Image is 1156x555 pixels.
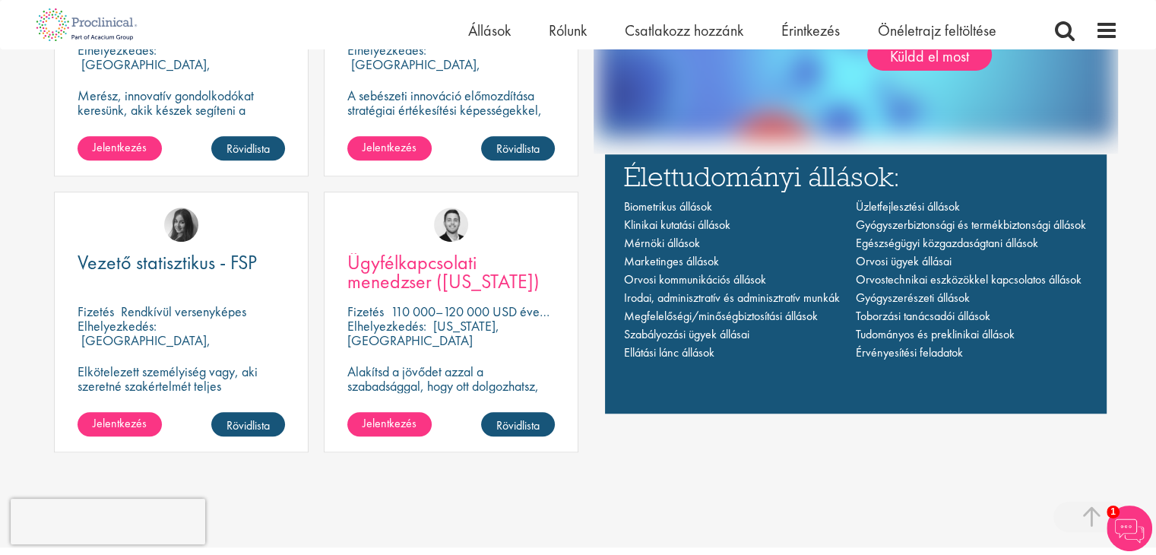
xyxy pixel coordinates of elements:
font: [GEOGRAPHIC_DATA], [GEOGRAPHIC_DATA] [78,331,211,363]
font: Rövidlista [496,141,540,157]
a: Ellátási lánc állások [624,344,714,360]
a: Jelentkezés [78,136,162,160]
a: Rövidlista [211,136,285,160]
img: Heidi Hennigan [164,208,198,242]
font: Jelentkezés [93,139,147,155]
a: Jelentkezés [347,412,432,436]
a: Szabályozási ügyek állásai [624,326,749,342]
font: Jelentkezés [93,415,147,431]
a: Biometrikus állások [624,198,712,214]
a: Küldd el most [867,38,992,70]
font: Elhelyezkedés: [78,317,157,335]
a: Érintkezés [781,21,840,40]
font: 110 000–120 000 USD évente [391,303,556,320]
a: Önéletrajz feltöltése [878,21,996,40]
font: Fizetés [347,303,384,320]
a: Ügyfélkapcsolati menedzser ([US_STATE]) [347,253,555,291]
a: Vezető statisztikus - FSP [78,253,285,272]
a: Üzletfejlesztési állások [856,198,960,214]
font: [US_STATE], [GEOGRAPHIC_DATA] [347,317,499,349]
font: Rövidlista [226,417,270,433]
a: Jelentkezés [347,136,432,160]
font: [GEOGRAPHIC_DATA], [GEOGRAPHIC_DATA] [78,55,211,87]
a: Érvényesítési feladatok [856,344,963,360]
a: Jelentkezés [78,412,162,436]
img: Parker Jensen [434,208,468,242]
a: Rólunk [549,21,587,40]
font: Fizetés [78,303,114,320]
a: Csatlakozz hozzánk [625,21,743,40]
font: Jelentkezés [363,139,416,155]
a: Egészségügyi közgazdaságtani állások [856,235,1038,251]
font: Elhelyezkedés: [78,41,157,59]
font: Rövidlista [496,417,540,433]
font: Elhelyezkedés: [347,41,426,59]
font: Rövidlista [226,141,270,157]
a: Tudományos és preklinikai állások [856,326,1015,342]
a: Orvosi ügyek állásai [856,253,952,269]
a: Rövidlista [481,412,555,436]
a: Rövidlista [211,412,285,436]
a: Orvostechnikai eszközökkel kapcsolatos állások [856,271,1082,287]
a: Megfelelőségi/minőségbiztosítási állások [624,308,818,324]
a: Rövidlista [481,136,555,160]
font: Elhelyezkedés: [347,317,426,335]
a: Gyógyszerbiztonsági és termékbiztonsági állások [856,217,1086,233]
a: Klinikai kutatási állások [624,217,730,233]
nav: Fő navigáció [624,198,1088,362]
iframe: reCAPTCHA [11,499,205,544]
a: Mérnöki állások [624,235,700,251]
font: Rendkívül versenyképes [121,303,246,320]
a: Toborzási tanácsadói állások [856,308,990,324]
a: Gyógyszerészeti állások [856,290,970,306]
font: Küldd el most [890,46,969,65]
a: Marketinges állások [624,253,719,269]
font: Vezető statisztikus - FSP [78,249,257,275]
a: Orvosi kommunikációs állások [624,271,766,287]
font: Élettudományi állások: [624,158,900,194]
font: Jelentkezés [363,415,416,431]
font: 1 [1110,506,1116,517]
a: Állások [468,21,511,40]
a: Irodai, adminisztratív és adminisztratív munkák [624,290,840,306]
font: Ügyfélkapcsolati menedzser ([US_STATE]) [347,249,540,294]
img: Csevegőrobot [1107,506,1152,551]
font: [GEOGRAPHIC_DATA], [GEOGRAPHIC_DATA] [347,55,480,87]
